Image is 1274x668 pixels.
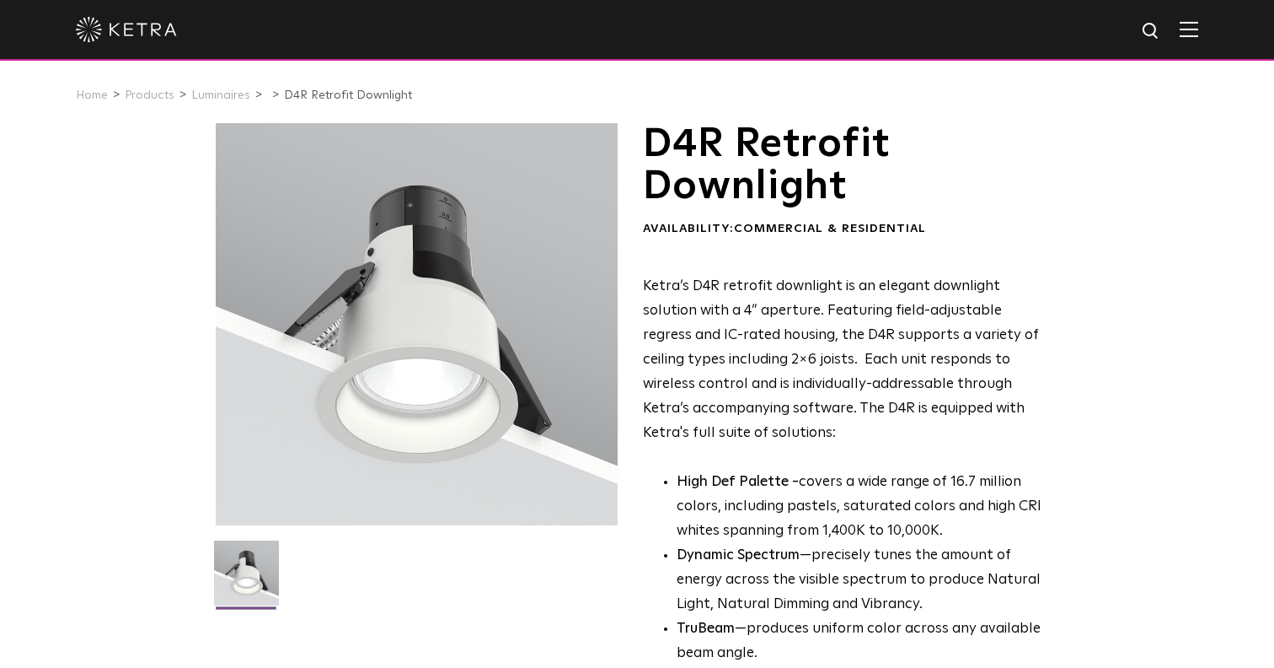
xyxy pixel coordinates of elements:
[76,89,108,101] a: Home
[677,471,1053,544] p: covers a wide range of 16.7 million colors, including pastels, saturated colors and high CRI whit...
[677,548,800,563] strong: Dynamic Spectrum
[76,17,177,42] img: ketra-logo-2019-white
[677,617,1053,666] li: —produces uniform color across any available beam angle.
[1141,21,1162,42] img: search icon
[677,475,799,489] strong: High Def Palette -
[677,622,735,636] strong: TruBeam
[284,89,412,101] a: D4R Retrofit Downlight
[214,541,279,618] img: D4R Retrofit Downlight
[1180,21,1198,37] img: Hamburger%20Nav.svg
[191,89,250,101] a: Luminaires
[677,544,1053,617] li: —precisely tunes the amount of energy across the visible spectrum to produce Natural Light, Natur...
[125,89,174,101] a: Products
[643,275,1053,445] p: Ketra’s D4R retrofit downlight is an elegant downlight solution with a 4” aperture. Featuring fie...
[734,223,926,234] span: Commercial & Residential
[643,221,1053,238] div: Availability:
[643,123,1053,208] h1: D4R Retrofit Downlight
